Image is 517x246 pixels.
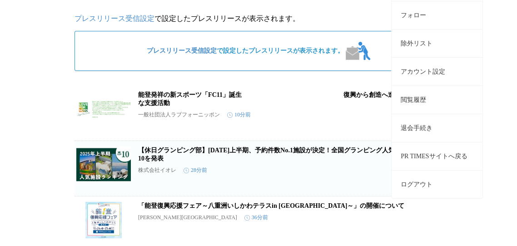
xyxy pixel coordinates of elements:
span: で設定したプレスリリースが表示されます。 [147,47,344,55]
a: プレスリリース受信設定 [75,15,154,22]
a: PR TIMESサイトへ戻る [392,142,482,170]
p: [PERSON_NAME][GEOGRAPHIC_DATA] [138,214,237,221]
img: 能登発祥の新スポーツ「FC11」誕生 復興から創造へ進化する持続可能な支援活動 [76,91,131,127]
a: 退会手続き [392,114,482,142]
button: ログアウト [392,170,482,198]
a: 「能登復興応援フェア～八重洲いしかわテラスin [GEOGRAPHIC_DATA]～」の開催について [138,202,404,209]
p: で設定したプレスリリースが表示されます。 [75,14,442,24]
img: 【休日グランピング部】2025年上半期、予約件数No.1施設が決定！全国グランピング人気ランキングTOP10を発表 [76,146,131,183]
p: 株式会社イオレ [138,166,176,174]
img: 「能登復興応援フェア～八重洲いしかわテラスin 新宿～」の開催について [76,202,131,238]
p: 一般社団法人ラブフォーニッポン [138,111,220,119]
a: 閲覧履歴 [392,85,482,114]
a: 【休日グランピング部】[DATE]上半期、予約件数No.1施設が決定！全国グランピング人気ランキングTOP10を発表 [138,147,439,162]
a: 能登発祥の新スポーツ「FC11」誕生 復興から創造へ進化する持続可能な支援活動 [138,91,439,106]
time: 36分前 [244,214,268,221]
a: フォロー [392,1,482,29]
a: 除外リスト [392,29,482,57]
time: 28分前 [184,166,207,174]
time: 10分前 [227,111,251,119]
a: プレスリリース受信設定 [147,47,217,54]
a: アカウント設定 [392,57,482,85]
